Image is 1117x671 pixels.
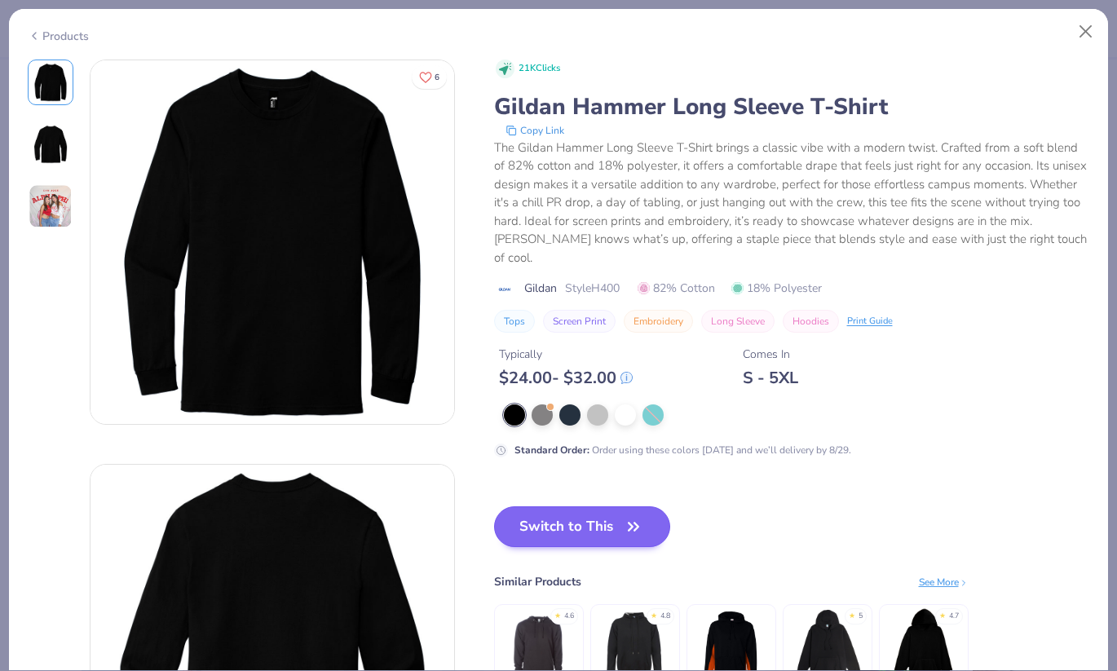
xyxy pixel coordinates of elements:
[847,315,893,329] div: Print Guide
[31,125,70,164] img: Back
[499,346,633,363] div: Typically
[494,283,516,296] img: brand logo
[949,611,959,622] div: 4.7
[624,310,693,333] button: Embroidery
[519,62,560,76] span: 21K Clicks
[743,346,798,363] div: Comes In
[543,310,616,333] button: Screen Print
[849,611,855,617] div: ★
[514,444,589,457] strong: Standard Order :
[494,310,535,333] button: Tops
[494,506,671,547] button: Switch to This
[564,611,574,622] div: 4.6
[494,573,581,590] div: Similar Products
[743,368,798,388] div: S - 5XL
[494,139,1090,267] div: The Gildan Hammer Long Sleeve T-Shirt brings a classic vibe with a modern twist. Crafted from a s...
[660,611,670,622] div: 4.8
[501,122,569,139] button: copy to clipboard
[31,63,70,102] img: Front
[29,184,73,228] img: User generated content
[919,575,969,589] div: See More
[412,65,447,89] button: Like
[554,611,561,617] div: ★
[651,611,657,617] div: ★
[638,280,715,297] span: 82% Cotton
[565,280,620,297] span: Style H400
[499,368,633,388] div: $ 24.00 - $ 32.00
[524,280,557,297] span: Gildan
[731,280,822,297] span: 18% Polyester
[701,310,775,333] button: Long Sleeve
[494,91,1090,122] div: Gildan Hammer Long Sleeve T-Shirt
[859,611,863,622] div: 5
[91,60,454,424] img: Front
[514,443,851,457] div: Order using these colors [DATE] and we’ll delivery by 8/29.
[1071,16,1102,47] button: Close
[28,28,89,45] div: Products
[939,611,946,617] div: ★
[783,310,839,333] button: Hoodies
[435,73,439,82] span: 6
